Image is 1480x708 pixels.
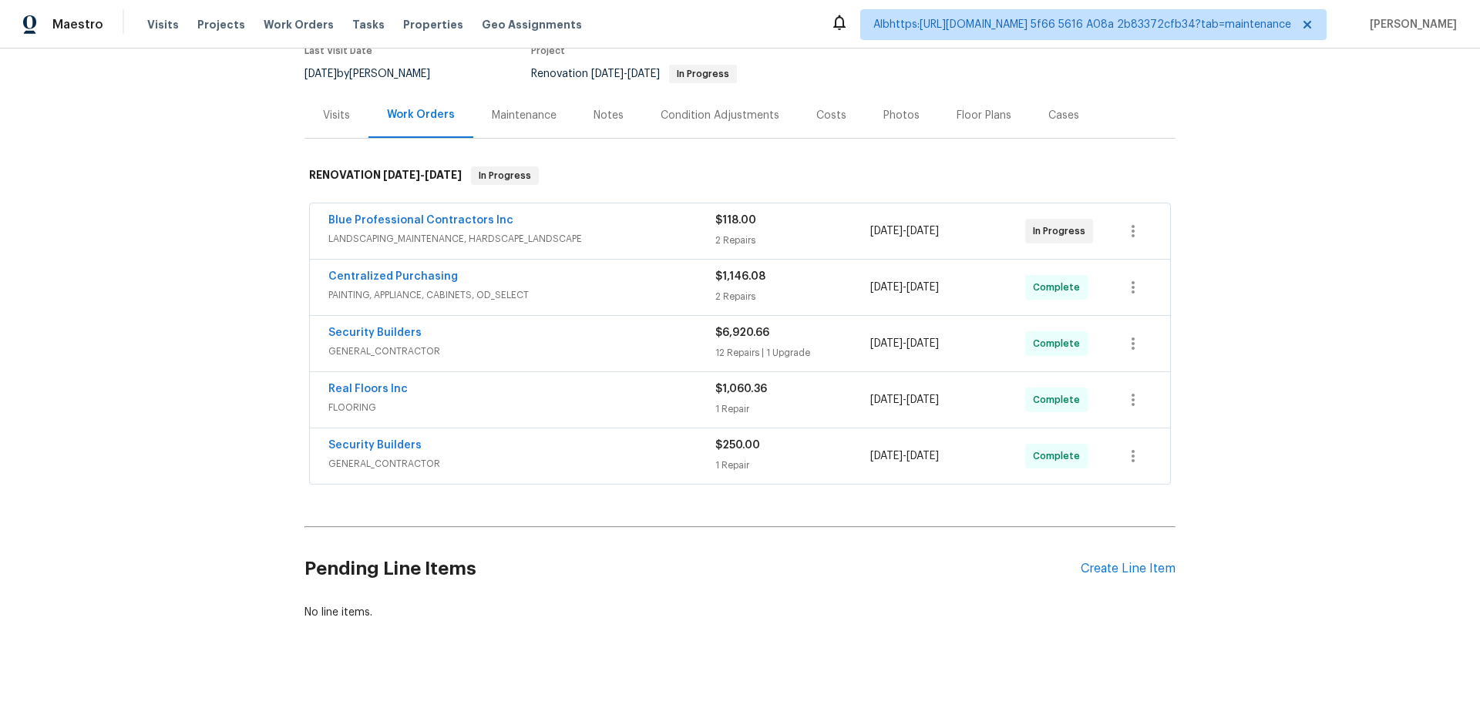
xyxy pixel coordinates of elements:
[1033,223,1091,239] span: In Progress
[304,151,1176,200] div: RENOVATION [DATE]-[DATE]In Progress
[1364,17,1457,32] span: [PERSON_NAME]
[492,108,557,123] div: Maintenance
[147,17,179,32] span: Visits
[1081,562,1176,576] div: Create Line Item
[425,169,462,180] span: [DATE]
[591,69,660,79] span: -
[906,451,939,461] span: [DATE]
[715,345,870,361] div: 12 Repairs | 1 Upgrade
[328,440,422,451] a: Security Builders
[715,440,760,451] span: $250.00
[403,17,463,32] span: Properties
[715,401,870,417] div: 1 Repair
[1033,392,1086,408] span: Complete
[715,289,870,304] div: 2 Repairs
[531,69,737,79] span: Renovation
[323,108,350,123] div: Visits
[328,271,458,282] a: Centralized Purchasing
[715,458,870,473] div: 1 Repair
[883,108,920,123] div: Photos
[304,65,449,83] div: by [PERSON_NAME]
[870,448,939,464] span: -
[1033,336,1086,351] span: Complete
[328,344,715,359] span: GENERAL_CONTRACTOR
[328,231,715,247] span: LANDSCAPING_MAINTENANCE, HARDSCAPE_LANDSCAPE
[715,327,769,338] span: $6,920.66
[715,384,767,394] span: $1,060.36
[906,338,939,349] span: [DATE]
[328,400,715,415] span: FLOORING
[328,384,408,394] a: Real Floors Inc
[906,282,939,293] span: [DATE]
[870,394,903,405] span: [DATE]
[328,287,715,303] span: PAINTING, APPLIANCE, CABINETS, OD_SELECT
[52,17,103,32] span: Maestro
[870,280,939,295] span: -
[591,69,624,79] span: [DATE]
[870,392,939,408] span: -
[870,451,903,461] span: [DATE]
[715,271,765,282] span: $1,146.08
[304,533,1081,605] h2: Pending Line Items
[715,233,870,248] div: 2 Repairs
[304,69,337,79] span: [DATE]
[627,69,660,79] span: [DATE]
[906,394,939,405] span: [DATE]
[304,605,1176,620] div: No line items.
[671,69,735,79] span: In Progress
[473,168,537,183] span: In Progress
[304,46,372,55] span: Last Visit Date
[715,215,756,226] span: $118.00
[870,336,939,351] span: -
[328,327,422,338] a: Security Builders
[870,338,903,349] span: [DATE]
[264,17,334,32] span: Work Orders
[383,169,420,180] span: [DATE]
[387,107,455,122] div: Work Orders
[352,19,385,30] span: Tasks
[383,169,462,180] span: -
[197,17,245,32] span: Projects
[309,166,462,185] h6: RENOVATION
[328,456,715,471] span: GENERAL_CONTRACTOR
[594,108,624,123] div: Notes
[816,108,846,123] div: Costs
[1033,280,1086,295] span: Complete
[531,46,565,55] span: Project
[1048,108,1079,123] div: Cases
[957,108,1011,123] div: Floor Plans
[328,215,513,226] a: Blue Professional Contractors Inc
[906,226,939,237] span: [DATE]
[870,223,939,239] span: -
[1033,448,1086,464] span: Complete
[870,282,903,293] span: [DATE]
[661,108,779,123] div: Condition Adjustments
[873,17,1291,32] span: Albhttps:[URL][DOMAIN_NAME] 5f66 5616 A08a 2b83372cfb34?tab=maintenance
[482,17,582,32] span: Geo Assignments
[870,226,903,237] span: [DATE]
